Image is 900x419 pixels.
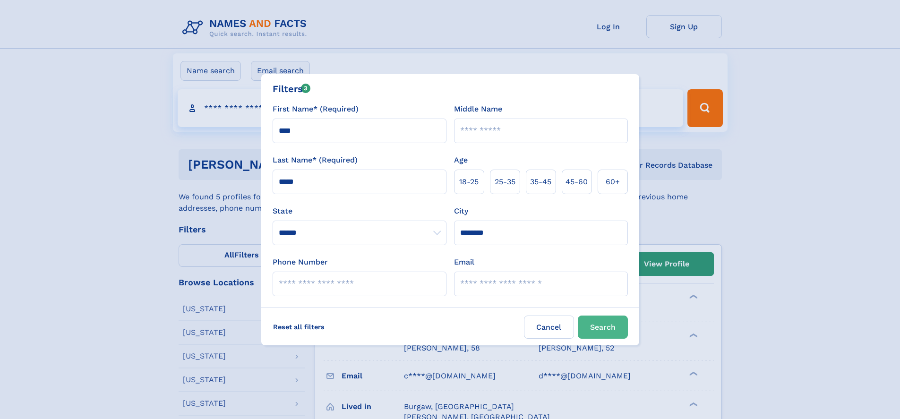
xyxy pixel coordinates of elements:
div: Filters [273,82,311,96]
label: Email [454,257,474,268]
label: Cancel [524,316,574,339]
label: Age [454,154,468,166]
span: 45‑60 [566,176,588,188]
span: 60+ [606,176,620,188]
span: 25‑35 [495,176,515,188]
button: Search [578,316,628,339]
label: First Name* (Required) [273,103,359,115]
label: City [454,205,468,217]
label: Middle Name [454,103,502,115]
label: Phone Number [273,257,328,268]
span: 35‑45 [530,176,551,188]
label: Last Name* (Required) [273,154,358,166]
label: State [273,205,446,217]
label: Reset all filters [267,316,331,338]
span: 18‑25 [459,176,479,188]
